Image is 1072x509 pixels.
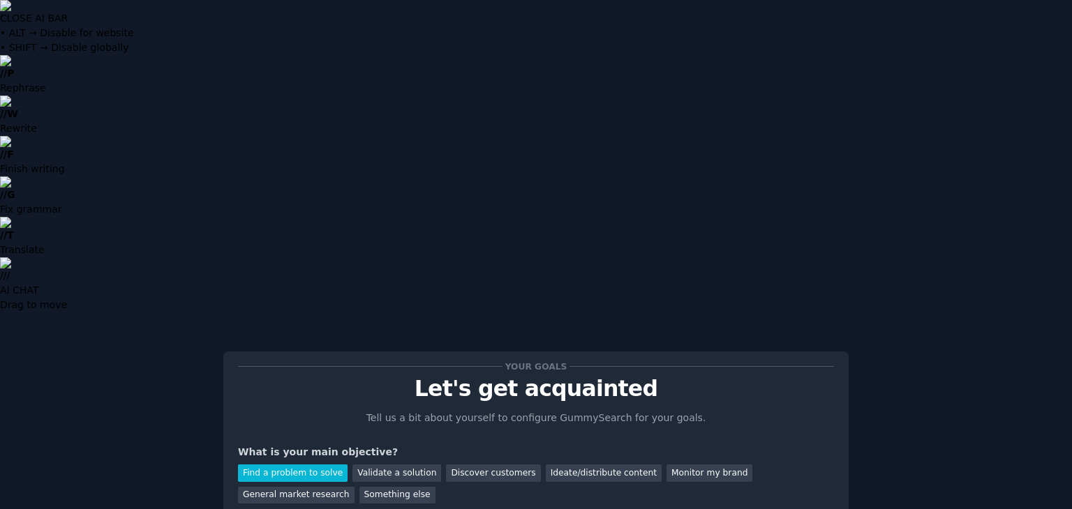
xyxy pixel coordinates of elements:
div: Something else [359,487,435,504]
span: Your goals [502,359,569,374]
p: Let's get acquainted [238,377,834,401]
div: Validate a solution [352,464,441,482]
div: Discover customers [446,464,540,482]
div: General market research [238,487,355,504]
p: Tell us a bit about yourself to configure GummySearch for your goals. [360,411,712,425]
div: Ideate/distribute content [546,464,662,482]
div: Find a problem to solve [238,464,348,482]
div: Monitor my brand [667,464,752,482]
div: What is your main objective? [238,445,834,459]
